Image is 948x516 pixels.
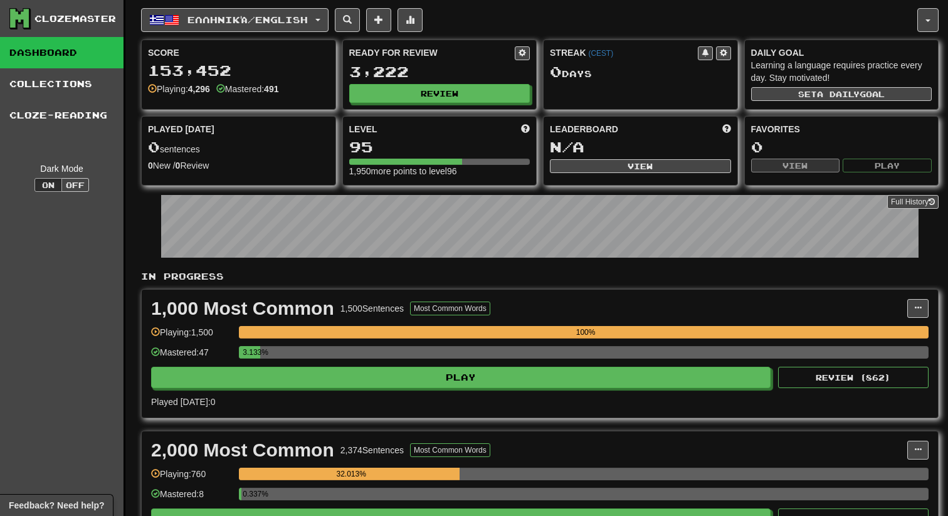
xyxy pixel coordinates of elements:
span: Open feedback widget [9,499,104,512]
div: 100% [243,326,929,339]
button: More stats [398,8,423,32]
button: On [34,178,62,192]
div: Dark Mode [9,162,114,175]
button: View [550,159,731,173]
button: Play [151,367,771,388]
div: Clozemaster [34,13,116,25]
button: View [751,159,840,172]
button: Search sentences [335,8,360,32]
button: Add sentence to collection [366,8,391,32]
strong: 0 [148,161,153,171]
div: Playing: [148,83,210,95]
button: Ελληνικά/English [141,8,329,32]
div: Mastered: [216,83,279,95]
div: Ready for Review [349,46,515,59]
span: 0 [148,138,160,155]
div: 3.133% [243,346,260,359]
div: Mastered: 8 [151,488,233,508]
div: 1,500 Sentences [340,302,404,315]
a: Full History [887,195,939,209]
button: Seta dailygoal [751,87,932,101]
div: Playing: 1,500 [151,326,233,347]
span: Level [349,123,377,135]
div: 1,950 more points to level 96 [349,165,530,177]
div: 95 [349,139,530,155]
span: Ελληνικά / English [187,14,308,25]
div: 1,000 Most Common [151,299,334,318]
div: Playing: 760 [151,468,233,488]
strong: 491 [264,84,278,94]
div: sentences [148,139,329,155]
div: New / Review [148,159,329,172]
span: This week in points, UTC [722,123,731,135]
div: Score [148,46,329,59]
strong: 4,296 [188,84,210,94]
div: 153,452 [148,63,329,78]
div: Learning a language requires practice every day. Stay motivated! [751,59,932,84]
div: Daily Goal [751,46,932,59]
button: Review (862) [778,367,929,388]
span: a daily [817,90,860,98]
div: Mastered: 47 [151,346,233,367]
span: N/A [550,138,584,155]
button: Off [61,178,89,192]
div: 32.013% [243,468,460,480]
span: Score more points to level up [521,123,530,135]
div: Streak [550,46,698,59]
button: Most Common Words [410,302,490,315]
span: Played [DATE] [148,123,214,135]
span: 0 [550,63,562,80]
span: Played [DATE]: 0 [151,397,215,407]
strong: 0 [176,161,181,171]
button: Play [843,159,932,172]
button: Review [349,84,530,103]
div: Day s [550,64,731,80]
div: 0 [751,139,932,155]
a: (CEST) [588,49,613,58]
p: In Progress [141,270,939,283]
span: Leaderboard [550,123,618,135]
button: Most Common Words [410,443,490,457]
div: 3,222 [349,64,530,80]
div: Favorites [751,123,932,135]
div: 2,374 Sentences [340,444,404,456]
div: 2,000 Most Common [151,441,334,460]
